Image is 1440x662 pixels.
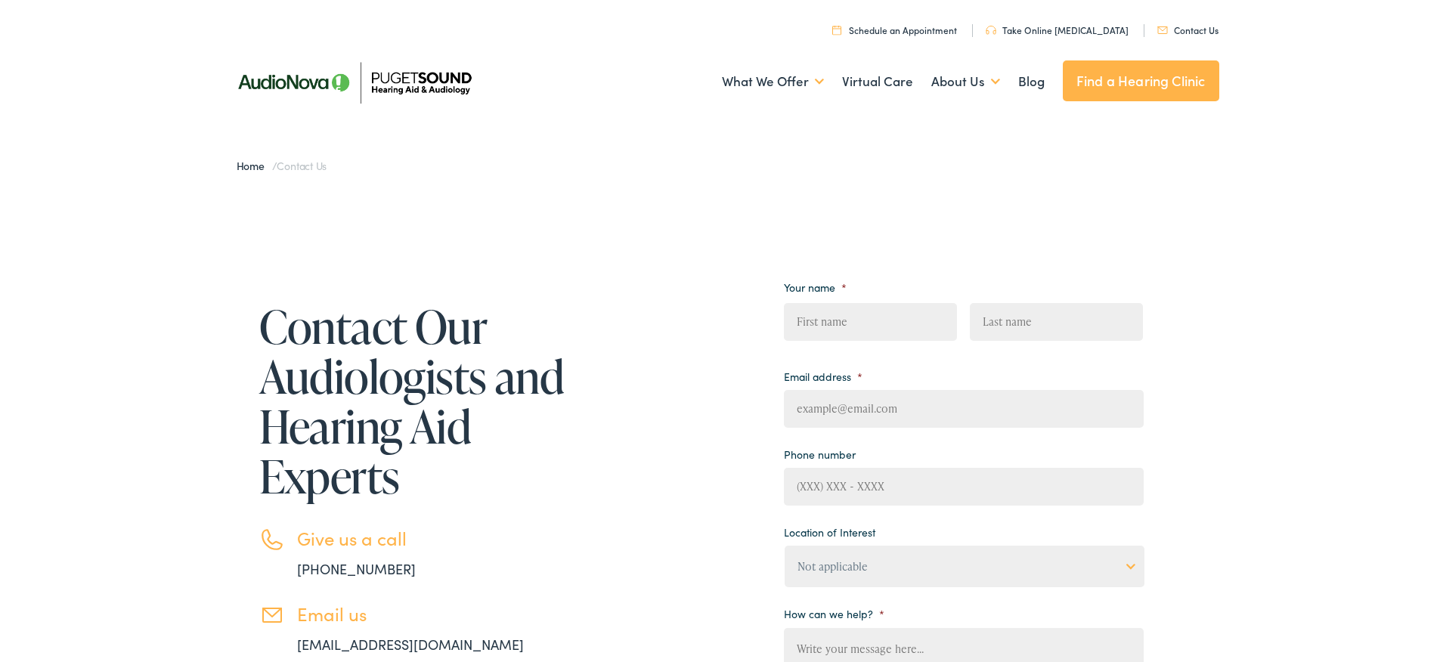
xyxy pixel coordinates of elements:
input: (XXX) XXX - XXXX [784,468,1144,506]
a: Take Online [MEDICAL_DATA] [986,23,1129,36]
label: Location of Interest [784,525,875,539]
span: Contact Us [277,158,327,173]
label: Email address [784,370,862,383]
label: How can we help? [784,607,884,620]
a: What We Offer [722,54,824,110]
a: Contact Us [1157,23,1219,36]
input: First name [784,303,957,341]
label: Your name [784,280,847,294]
label: Phone number [784,447,856,461]
img: utility icon [986,26,996,35]
h3: Email us [297,603,569,625]
h1: Contact Our Audiologists and Hearing Aid Experts [259,302,569,501]
input: Last name [970,303,1143,341]
a: About Us [931,54,1000,110]
span: / [237,158,327,173]
img: utility icon [832,25,841,35]
input: example@email.com [784,390,1144,428]
a: [PHONE_NUMBER] [297,559,416,578]
a: Blog [1018,54,1045,110]
a: Home [237,158,272,173]
a: [EMAIL_ADDRESS][DOMAIN_NAME] [297,635,524,654]
a: Schedule an Appointment [832,23,957,36]
a: Virtual Care [842,54,913,110]
h3: Give us a call [297,527,569,549]
a: Find a Hearing Clinic [1063,60,1219,101]
img: utility icon [1157,26,1168,34]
